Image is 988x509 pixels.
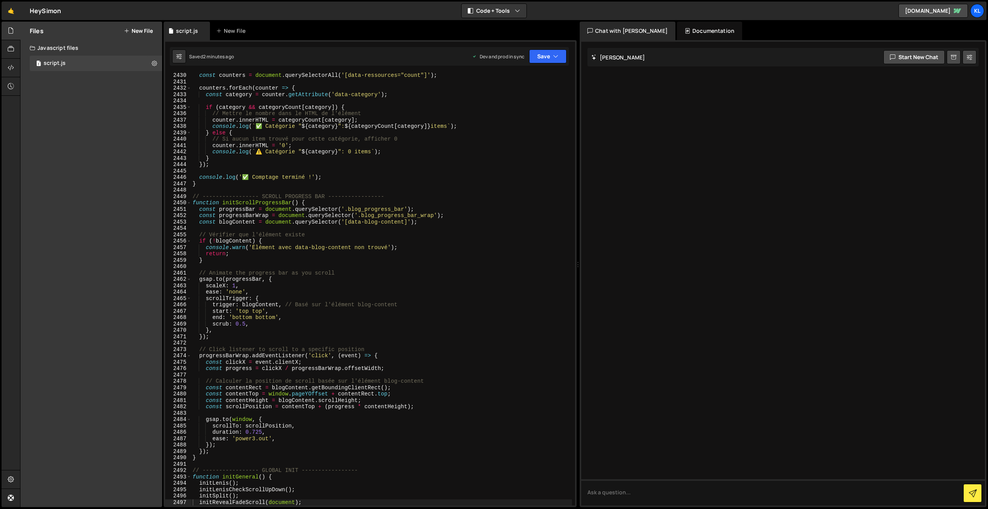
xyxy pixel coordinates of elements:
div: 2458 [165,251,191,257]
div: 2461 [165,270,191,277]
div: 2443 [165,155,191,162]
div: 2447 [165,181,191,187]
div: 2488 [165,442,191,448]
button: Code + Tools [462,4,526,18]
div: 2468 [165,314,191,321]
div: 2463 [165,283,191,289]
div: script.js [44,60,66,67]
div: 2445 [165,168,191,175]
div: 2495 [165,487,191,493]
div: 2490 [165,455,191,461]
div: 2431 [165,79,191,85]
a: 🤙 [2,2,20,20]
div: 2466 [165,302,191,308]
div: 2442 [165,149,191,155]
div: 2433 [165,92,191,98]
div: 2494 [165,480,191,487]
div: 2465 [165,295,191,302]
div: 2446 [165,174,191,181]
div: 2493 [165,474,191,480]
div: 2430 [165,72,191,79]
div: 2483 [165,410,191,417]
div: 2432 [165,85,191,92]
div: 2448 [165,187,191,193]
div: 2435 [165,104,191,111]
div: 2 minutes ago [203,53,234,60]
div: 2464 [165,289,191,295]
div: 2438 [165,123,191,130]
h2: [PERSON_NAME] [591,54,645,61]
div: 2479 [165,385,191,391]
div: 16083/43150.js [30,56,162,71]
div: 2471 [165,334,191,340]
div: 2489 [165,448,191,455]
div: 2474 [165,353,191,359]
div: 2467 [165,308,191,315]
div: 2476 [165,365,191,372]
div: 2455 [165,232,191,238]
div: New File [216,27,249,35]
div: 2469 [165,321,191,327]
div: 2491 [165,461,191,468]
a: Kl [970,4,984,18]
div: 2434 [165,98,191,104]
div: 2436 [165,110,191,117]
button: New File [124,28,153,34]
div: 2484 [165,416,191,423]
div: 2472 [165,340,191,346]
div: 2437 [165,117,191,124]
div: 2478 [165,378,191,385]
div: 2496 [165,493,191,499]
div: 2453 [165,219,191,226]
div: 2480 [165,391,191,397]
button: Start new chat [883,50,945,64]
h2: Files [30,27,44,35]
div: 2457 [165,244,191,251]
div: 2449 [165,193,191,200]
div: 2477 [165,372,191,378]
div: 2452 [165,212,191,219]
div: script.js [176,27,198,35]
span: 1 [36,61,41,67]
div: 2444 [165,161,191,168]
div: 2440 [165,136,191,143]
div: HeySimon [30,6,61,15]
div: 2482 [165,404,191,410]
div: 2462 [165,276,191,283]
div: 2486 [165,429,191,436]
div: 2475 [165,359,191,366]
div: 2492 [165,467,191,474]
div: 2485 [165,423,191,429]
div: Documentation [677,22,742,40]
div: 2439 [165,130,191,136]
div: 2470 [165,327,191,334]
div: 2450 [165,200,191,206]
div: Saved [189,53,234,60]
div: 2454 [165,225,191,232]
div: 2460 [165,263,191,270]
div: 2451 [165,206,191,213]
div: Dev and prod in sync [472,53,524,60]
div: Chat with [PERSON_NAME] [580,22,675,40]
button: Save [529,49,567,63]
div: 2441 [165,143,191,149]
div: 2473 [165,346,191,353]
div: 2481 [165,397,191,404]
div: 2497 [165,499,191,506]
div: 2456 [165,238,191,244]
div: Javascript files [20,40,162,56]
div: 2487 [165,436,191,442]
div: 2459 [165,257,191,264]
a: [DOMAIN_NAME] [898,4,968,18]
